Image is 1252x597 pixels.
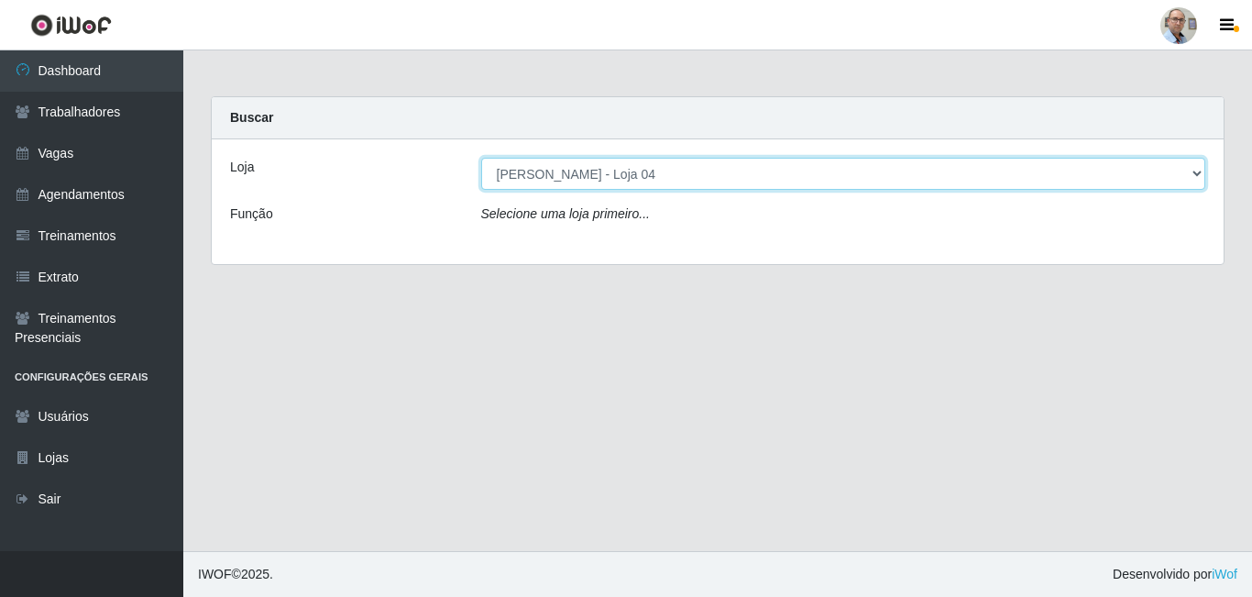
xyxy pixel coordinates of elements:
[1113,565,1237,584] span: Desenvolvido por
[481,206,650,221] i: Selecione uma loja primeiro...
[230,158,254,177] label: Loja
[1212,567,1237,581] a: iWof
[230,205,273,224] label: Função
[198,565,273,584] span: © 2025 .
[30,14,112,37] img: CoreUI Logo
[198,567,232,581] span: IWOF
[230,110,273,125] strong: Buscar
